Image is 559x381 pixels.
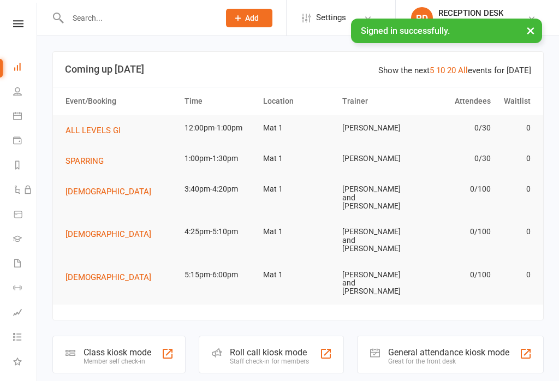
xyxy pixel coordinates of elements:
[438,18,503,28] div: Trinity BJJ Pty Ltd
[226,9,272,27] button: Add
[65,64,531,75] h3: Coming up [DATE]
[337,87,417,115] th: Trainer
[388,358,509,365] div: Great for the front desk
[496,176,535,202] td: 0
[417,219,496,245] td: 0/100
[411,7,433,29] div: RD
[436,66,445,75] a: 10
[180,115,259,141] td: 12:00pm-1:00pm
[180,87,259,115] th: Time
[417,176,496,202] td: 0/100
[417,262,496,288] td: 0/100
[496,146,535,171] td: 0
[496,87,535,115] th: Waitlist
[337,115,417,141] td: [PERSON_NAME]
[66,185,159,198] button: [DEMOGRAPHIC_DATA]
[521,19,540,42] button: ×
[361,26,450,36] span: Signed in successfully.
[258,262,337,288] td: Mat 1
[66,124,128,137] button: ALL LEVELS GI
[180,262,259,288] td: 5:15pm-6:00pm
[438,8,503,18] div: RECEPTION DESK
[13,154,38,178] a: Reports
[447,66,456,75] a: 20
[496,262,535,288] td: 0
[66,229,151,239] span: [DEMOGRAPHIC_DATA]
[230,358,309,365] div: Staff check-in for members
[66,187,151,197] span: [DEMOGRAPHIC_DATA]
[66,228,159,241] button: [DEMOGRAPHIC_DATA]
[337,146,417,171] td: [PERSON_NAME]
[378,64,531,77] div: Show the next events for [DATE]
[496,115,535,141] td: 0
[66,126,121,135] span: ALL LEVELS GI
[13,56,38,80] a: Dashboard
[84,347,151,358] div: Class kiosk mode
[13,80,38,105] a: People
[66,156,104,166] span: SPARRING
[430,66,434,75] a: 5
[316,5,346,30] span: Settings
[230,347,309,358] div: Roll call kiosk mode
[258,219,337,245] td: Mat 1
[13,301,38,326] a: Assessments
[417,87,496,115] th: Attendees
[258,176,337,202] td: Mat 1
[13,350,38,375] a: What's New
[258,146,337,171] td: Mat 1
[66,271,159,284] button: [DEMOGRAPHIC_DATA]
[337,219,417,261] td: [PERSON_NAME] and [PERSON_NAME]
[180,176,259,202] td: 3:40pm-4:20pm
[458,66,468,75] a: All
[13,203,38,228] a: Product Sales
[417,146,496,171] td: 0/30
[13,105,38,129] a: Calendar
[337,176,417,219] td: [PERSON_NAME] and [PERSON_NAME]
[66,154,111,168] button: SPARRING
[258,115,337,141] td: Mat 1
[496,219,535,245] td: 0
[417,115,496,141] td: 0/30
[337,262,417,305] td: [PERSON_NAME] and [PERSON_NAME]
[245,14,259,22] span: Add
[61,87,180,115] th: Event/Booking
[388,347,509,358] div: General attendance kiosk mode
[258,87,337,115] th: Location
[180,219,259,245] td: 4:25pm-5:10pm
[13,129,38,154] a: Payments
[64,10,212,26] input: Search...
[84,358,151,365] div: Member self check-in
[66,272,151,282] span: [DEMOGRAPHIC_DATA]
[180,146,259,171] td: 1:00pm-1:30pm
